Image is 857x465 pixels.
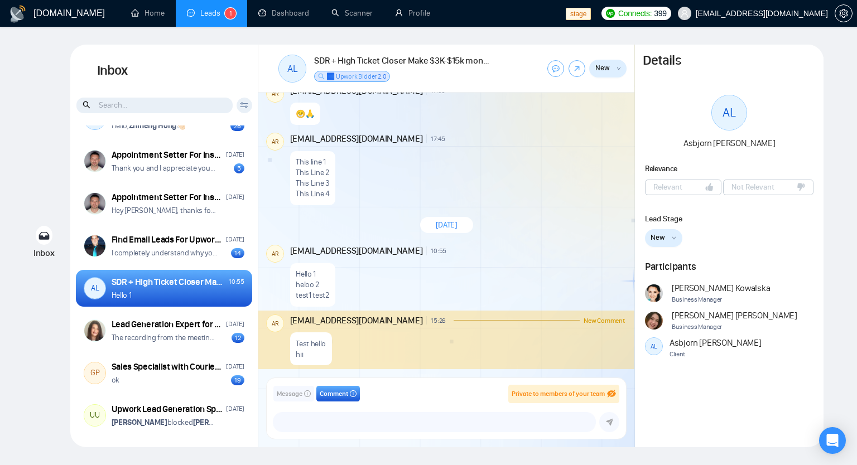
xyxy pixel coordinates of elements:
[683,138,776,148] span: Asbjorn [PERSON_NAME]
[835,9,853,18] a: setting
[645,214,682,224] span: Lead Stage
[70,45,258,97] h1: Inbox
[723,180,813,195] button: Not Relevant
[296,349,326,360] p: hii
[672,322,797,332] span: Business Manager
[231,248,244,258] div: 14
[84,362,105,384] div: GP
[566,8,591,20] span: stage
[112,234,223,246] div: Find Email Leads For Upwork Client Agencies
[436,220,458,230] span: [DATE]
[226,361,244,372] div: [DATE]
[296,338,326,349] p: Test hello
[187,8,236,18] a: messageLeads1
[296,167,330,178] p: This Line 2
[112,403,223,415] div: Upwork Lead Generation Specialist
[112,290,132,301] p: Hello 1
[112,318,223,331] div: Lead Generation Expert for UX/UI designers team
[226,404,244,414] div: [DATE]
[835,9,852,18] span: setting
[232,333,244,343] div: 12
[84,193,105,214] img: Nikita Kasianov
[314,55,489,67] h1: SDR + High Ticket Closer Make $3K-$15k monthly 100% comission based only.
[645,312,663,330] img: Andrian Marsella
[225,8,236,19] sup: 1
[296,269,330,279] p: Hello 1
[112,418,167,427] strong: [PERSON_NAME]
[645,229,682,247] button: Newdown
[595,62,610,74] span: New
[226,192,244,202] div: [DATE]
[618,7,652,20] span: Connects:
[350,390,357,397] span: info-circle
[193,418,249,427] strong: [PERSON_NAME]
[653,181,682,193] span: Relevant
[607,389,616,398] span: eye-invisible
[112,163,218,173] p: Thank you and I appreciate your time. Feel free to contact me if you need awesome automated lead ...
[431,316,446,325] span: 15:26
[431,246,446,255] span: 10:55
[672,309,797,322] span: [PERSON_NAME] [PERSON_NAME]
[267,133,283,150] div: AR
[234,163,244,173] div: 5
[326,72,386,80] span: ✅ Upwork Bidder 2.0
[112,361,223,373] div: Sales Specialist with Courier Parcel Reseller Expertise
[277,389,302,399] span: Message
[646,338,662,355] div: AL
[589,60,627,77] button: Newdown
[290,133,423,145] span: [EMAIL_ADDRESS][DOMAIN_NAME]
[112,248,218,258] p: I completely understand why you would prefer to talk here. As much as I'd like to talk business w...
[835,4,853,22] button: setting
[9,5,27,23] img: logo
[670,349,762,360] span: Client
[606,9,615,18] img: upwork-logo.png
[279,55,306,82] div: AL
[131,8,165,18] a: homeHome
[645,284,663,302] img: Agnieszka Kowalska
[273,386,314,401] button: Messageinfo-circle
[331,8,373,18] a: searchScanner
[83,99,92,111] span: search
[395,8,430,18] a: userProfile
[84,320,105,341] img: Dariia Boichuk
[643,52,681,69] h1: Details
[304,390,311,397] span: info-circle
[226,319,244,330] div: [DATE]
[819,427,846,454] div: Open Intercom Messenger
[226,234,244,245] div: [DATE]
[84,278,105,299] div: AL
[712,95,747,130] div: AL
[231,375,244,385] div: 19
[129,121,176,130] strong: Zhineng Hong
[320,389,348,399] span: Comment
[267,85,283,102] div: AR
[731,181,774,193] span: Not Relevant
[84,405,105,426] div: UU
[617,66,621,71] span: down
[226,149,244,160] div: [DATE]
[112,120,186,131] p: Hello, 👋🏻
[654,7,666,20] span: 399
[584,317,625,324] span: New Comment
[267,315,283,332] div: AR
[112,417,218,428] p: blocked
[290,245,423,257] span: [EMAIL_ADDRESS][DOMAIN_NAME]
[296,290,330,301] p: test1 test2
[230,121,244,131] div: 28
[645,164,677,173] span: Relevance
[296,178,330,188] p: This Line 3
[672,235,676,240] span: down
[296,157,330,167] p: This line 1
[112,375,119,385] p: ok
[651,232,665,243] span: New
[296,109,314,119] p: 😁🙏
[267,245,283,262] div: AR
[672,282,770,294] span: [PERSON_NAME] Kowalska
[229,9,232,17] span: 1
[112,191,223,204] div: Appointment Setter For Instagram
[645,180,721,195] button: Relevant
[431,134,445,143] span: 17:45
[33,248,55,258] span: Inbox
[76,98,233,113] input: Search...
[84,151,105,172] img: Nikita Kasianov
